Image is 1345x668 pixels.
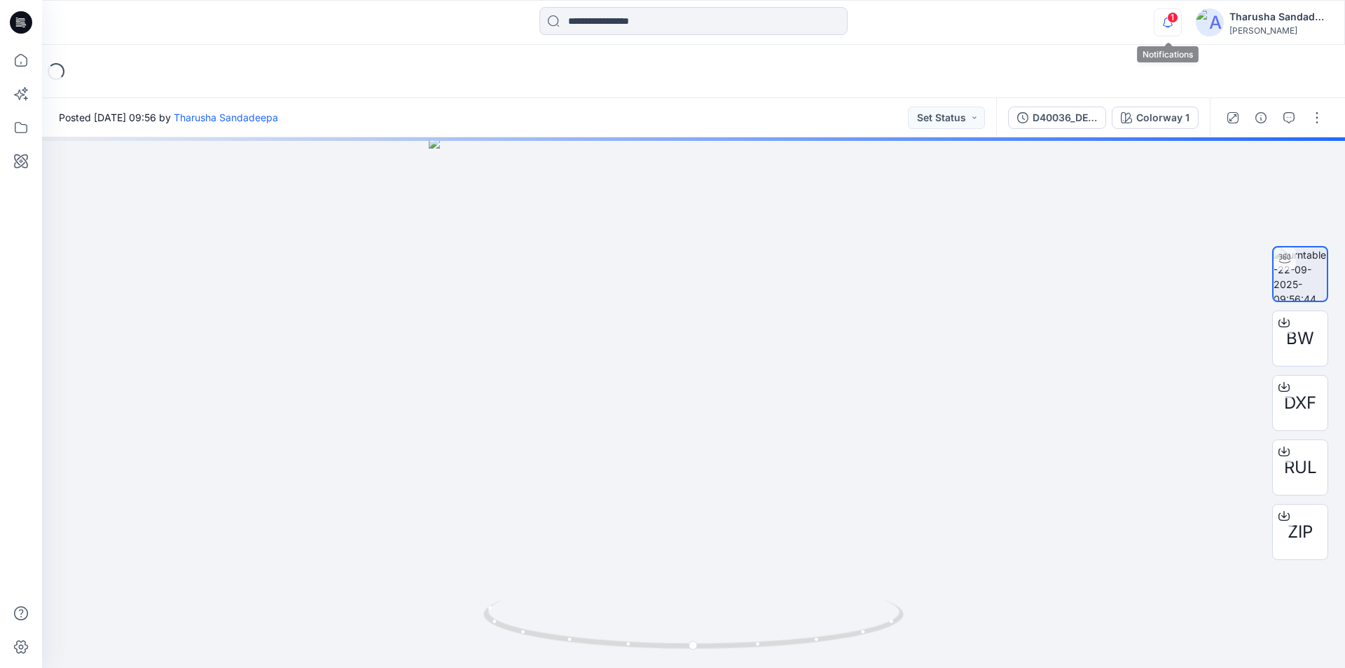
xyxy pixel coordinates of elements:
[1008,107,1106,129] button: D40036_DEVELOPMENT
[1286,326,1314,351] span: BW
[1196,8,1224,36] img: avatar
[1288,519,1313,545] span: ZIP
[1112,107,1199,129] button: Colorway 1
[1136,110,1189,125] div: Colorway 1
[1284,455,1317,480] span: RUL
[1167,12,1178,23] span: 1
[1284,390,1316,416] span: DXF
[1274,247,1327,301] img: turntable-22-09-2025-09:56:44
[1250,107,1272,129] button: Details
[59,110,278,125] span: Posted [DATE] 09:56 by
[1033,110,1097,125] div: D40036_DEVELOPMENT
[174,111,278,123] a: Tharusha Sandadeepa
[1229,25,1327,36] div: [PERSON_NAME]
[1229,8,1327,25] div: Tharusha Sandadeepa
